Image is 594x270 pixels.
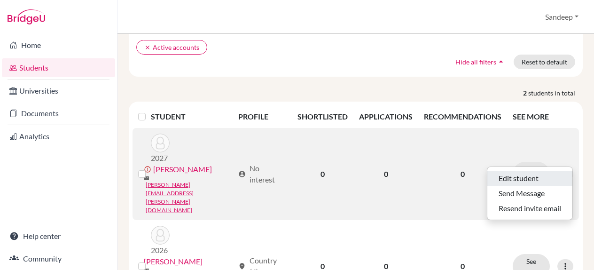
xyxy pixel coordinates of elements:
span: location_on [238,262,246,270]
div: No interest [238,163,286,185]
button: Send Message [487,186,572,201]
strong: 2 [523,88,528,98]
td: 0 [292,128,353,220]
img: Tanwar, Daksh [151,226,170,245]
th: PROFILE [233,105,292,128]
span: error_outline [144,166,153,173]
a: Analytics [2,127,115,146]
a: [PERSON_NAME] [153,164,212,175]
button: Hide all filtersarrow_drop_up [447,55,514,69]
i: arrow_drop_up [496,57,506,66]
a: Home [2,36,115,55]
img: Bridge-U [8,9,45,24]
a: [PERSON_NAME] [144,256,203,267]
a: Students [2,58,115,77]
a: Help center [2,227,115,246]
span: account_circle [238,170,246,178]
span: students in total [528,88,583,98]
p: 0 [424,168,501,180]
p: 2027 [151,152,170,164]
th: STUDENT [151,105,233,128]
button: See more [513,162,550,186]
span: mail [144,175,149,181]
a: Universities [2,81,115,100]
th: RECOMMENDATIONS [418,105,507,128]
p: 2026 [151,245,170,256]
a: Documents [2,104,115,123]
td: 0 [353,128,418,220]
a: Community [2,249,115,268]
button: Resend invite email [487,201,572,216]
button: Reset to default [514,55,575,69]
img: Makker, Daksh [151,134,170,152]
button: Sandeep [541,8,583,26]
i: clear [144,44,151,51]
th: SEE MORE [507,105,579,128]
th: SHORTLISTED [292,105,353,128]
a: [PERSON_NAME][EMAIL_ADDRESS][PERSON_NAME][DOMAIN_NAME] [146,181,234,214]
button: clearActive accounts [136,40,207,55]
span: Hide all filters [455,58,496,66]
button: Edit student [487,171,572,186]
th: APPLICATIONS [353,105,418,128]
